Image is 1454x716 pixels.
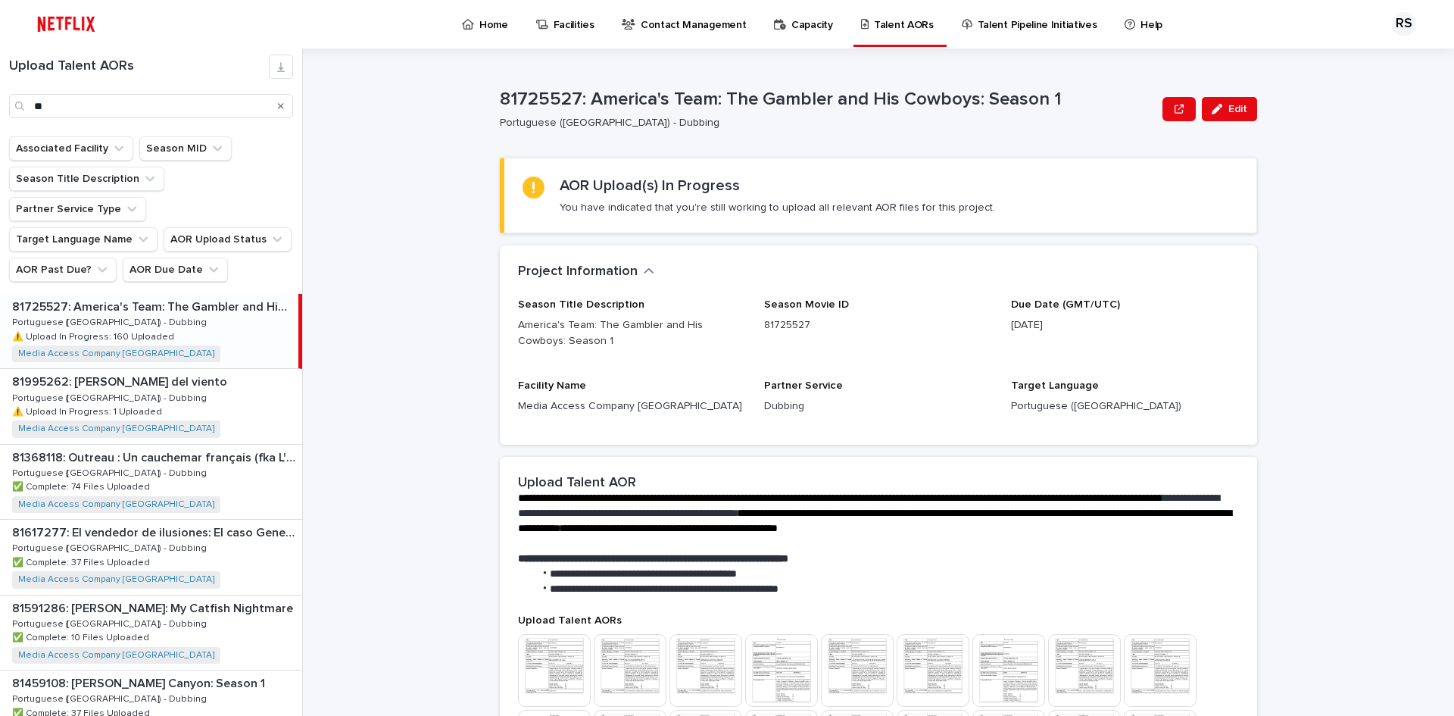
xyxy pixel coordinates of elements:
[9,58,269,75] h1: Upload Talent AORs
[18,499,214,510] a: Media Access Company [GEOGRAPHIC_DATA]
[1202,97,1257,121] button: Edit
[1011,317,1239,333] p: [DATE]
[9,136,133,161] button: Associated Facility
[12,390,210,404] p: Portuguese ([GEOGRAPHIC_DATA]) - Dubbing
[12,555,153,568] p: ✅ Complete: 37 Files Uploaded
[1011,380,1099,391] span: Target Language
[18,574,214,585] a: Media Access Company [GEOGRAPHIC_DATA]
[18,650,214,661] a: Media Access Company [GEOGRAPHIC_DATA]
[12,297,295,314] p: 81725527: America's Team: The Gambler and His Cowboys: Season 1
[518,264,638,280] h2: Project Information
[12,691,210,705] p: Portuguese ([GEOGRAPHIC_DATA]) - Dubbing
[12,540,210,554] p: Portuguese ([GEOGRAPHIC_DATA]) - Dubbing
[1392,12,1416,36] div: RS
[12,630,152,643] p: ✅ Complete: 10 Files Uploaded
[12,616,210,630] p: Portuguese ([GEOGRAPHIC_DATA]) - Dubbing
[139,136,232,161] button: Season MID
[764,399,992,414] p: Dubbing
[518,264,654,280] button: Project Information
[12,479,153,492] p: ✅ Complete: 74 Files Uploaded
[518,380,586,391] span: Facility Name
[18,424,214,434] a: Media Access Company [GEOGRAPHIC_DATA]
[9,197,146,221] button: Partner Service Type
[518,299,644,310] span: Season Title Description
[164,227,292,252] button: AOR Upload Status
[1228,104,1247,114] span: Edit
[560,201,995,214] p: You have indicated that you're still working to upload all relevant AOR files for this project.
[9,227,158,252] button: Target Language Name
[12,523,299,540] p: 81617277: El vendedor de ilusiones: El caso Generación Zoe
[12,404,165,417] p: ⚠️ Upload In Progress: 1 Uploaded
[518,317,746,349] p: America's Team: The Gambler and His Cowboys: Season 1
[764,299,849,310] span: Season Movie ID
[518,475,636,492] h2: Upload Talent AOR
[9,258,117,282] button: AOR Past Due?
[18,349,214,359] a: Media Access Company [GEOGRAPHIC_DATA]
[9,94,293,118] input: Search
[12,599,296,616] p: 81591286: [PERSON_NAME]: My Catfish Nightmare
[9,167,164,191] button: Season Title Description
[500,117,1150,130] p: Portuguese ([GEOGRAPHIC_DATA]) - Dubbing
[560,177,740,195] h2: AOR Upload(s) In Progress
[12,465,210,479] p: Portuguese ([GEOGRAPHIC_DATA]) - Dubbing
[1011,299,1120,310] span: Due Date (GMT/UTC)
[123,258,228,282] button: AOR Due Date
[1011,399,1239,414] p: Portuguese ([GEOGRAPHIC_DATA])
[30,9,102,39] img: ifQbXi3ZQGMSEF7WDB7W
[12,372,230,389] p: 81995262: [PERSON_NAME] del viento
[764,380,843,391] span: Partner Service
[764,317,992,333] p: 81725527
[12,329,177,342] p: ⚠️ Upload In Progress: 160 Uploaded
[518,615,622,626] span: Upload Talent AORs
[12,314,210,328] p: Portuguese ([GEOGRAPHIC_DATA]) - Dubbing
[500,89,1156,111] p: 81725527: America's Team: The Gambler and His Cowboys: Season 1
[12,674,268,691] p: 81459108: [PERSON_NAME] Canyon: Season 1
[12,448,299,465] p: 81368118: Outreau : Un cauchemar français (fka L'aveuglement): Limited Series
[518,399,746,414] p: Media Access Company [GEOGRAPHIC_DATA]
